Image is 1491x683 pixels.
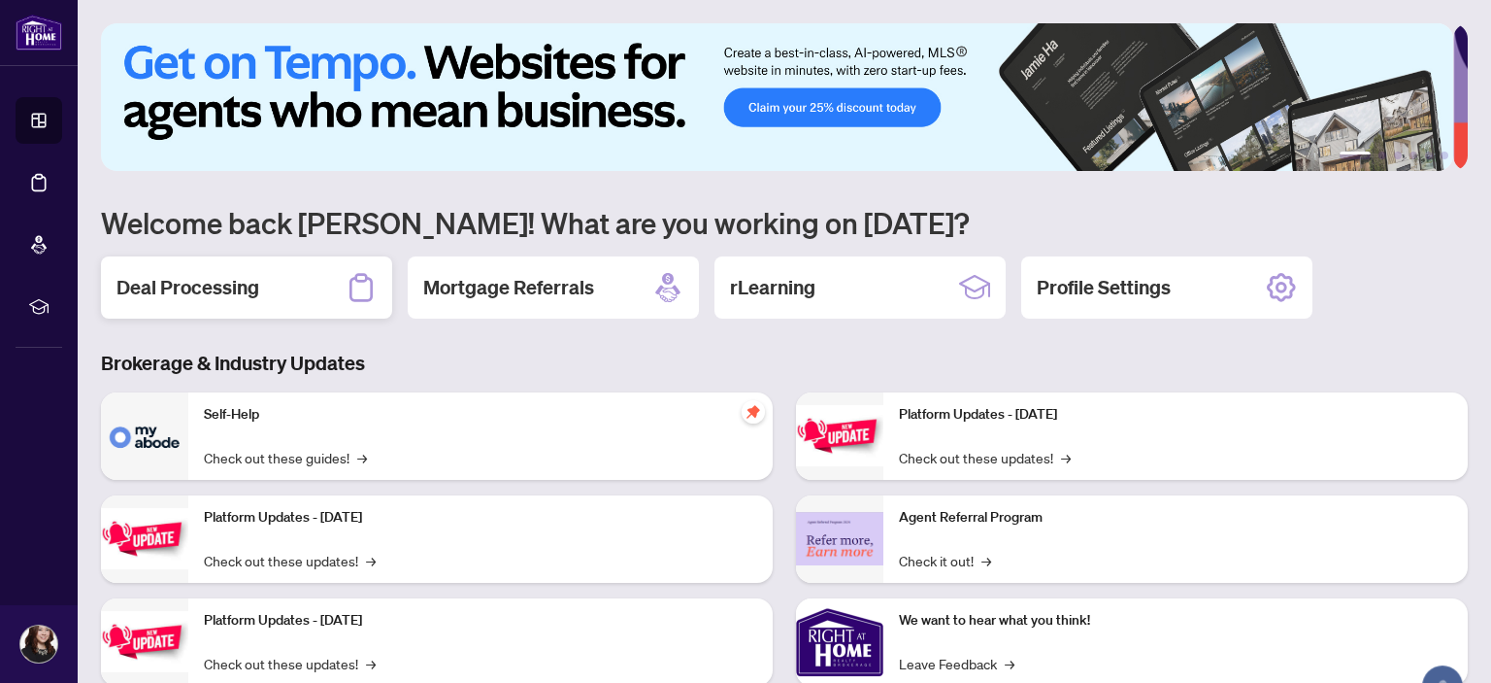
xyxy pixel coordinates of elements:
[1413,615,1472,673] button: Open asap
[116,274,259,301] h2: Deal Processing
[1378,152,1386,159] button: 2
[101,350,1468,377] h3: Brokerage & Industry Updates
[1061,447,1071,468] span: →
[899,507,1452,529] p: Agent Referral Program
[204,653,376,674] a: Check out these updates!→
[366,653,376,674] span: →
[899,447,1071,468] a: Check out these updates!→
[730,274,815,301] h2: rLearning
[742,400,765,424] span: pushpin
[1425,152,1433,159] button: 5
[204,610,757,632] p: Platform Updates - [DATE]
[1005,653,1014,674] span: →
[204,404,757,426] p: Self-Help
[1037,274,1171,301] h2: Profile Settings
[899,653,1014,674] a: Leave Feedback→
[204,507,757,529] p: Platform Updates - [DATE]
[899,610,1452,632] p: We want to hear what you think!
[899,404,1452,426] p: Platform Updates - [DATE]
[101,393,188,480] img: Self-Help
[101,611,188,672] img: Platform Updates - July 21, 2025
[796,405,883,466] img: Platform Updates - June 23, 2025
[101,204,1468,241] h1: Welcome back [PERSON_NAME]! What are you working on [DATE]?
[101,508,188,569] img: Platform Updates - September 16, 2025
[1441,152,1448,159] button: 6
[366,550,376,571] span: →
[899,550,991,571] a: Check it out!→
[204,550,376,571] a: Check out these updates!→
[796,512,883,565] img: Agent Referral Program
[1394,152,1402,159] button: 3
[1340,152,1371,159] button: 1
[20,626,57,663] img: Profile Icon
[423,274,594,301] h2: Mortgage Referrals
[16,15,62,51] img: logo
[204,447,367,468] a: Check out these guides!→
[357,447,367,468] span: →
[1409,152,1417,159] button: 4
[981,550,991,571] span: →
[101,23,1453,171] img: Slide 0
